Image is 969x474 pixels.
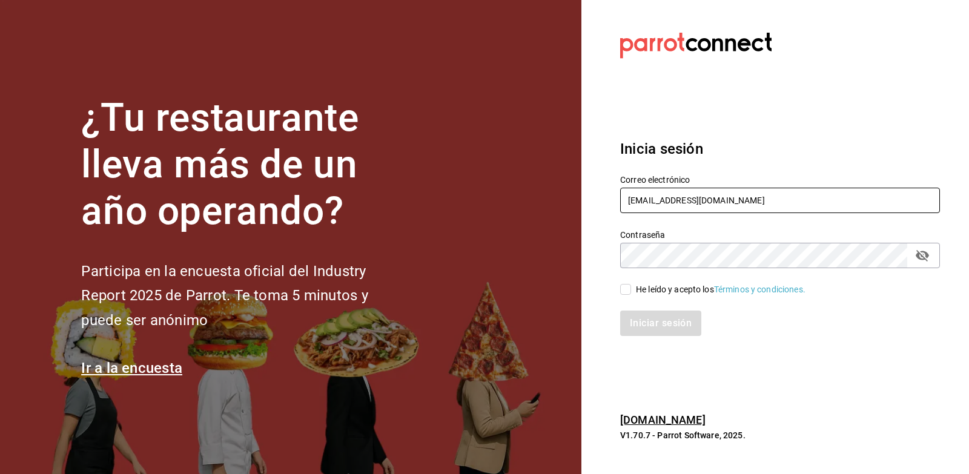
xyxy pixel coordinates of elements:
[620,413,706,426] a: [DOMAIN_NAME]
[620,231,940,239] label: Contraseña
[620,188,940,213] input: Ingresa tu correo electrónico
[636,283,805,296] div: He leído y acepto los
[912,245,933,266] button: passwordField
[81,259,408,333] h2: Participa en la encuesta oficial del Industry Report 2025 de Parrot. Te toma 5 minutos y puede se...
[620,138,940,160] h3: Inicia sesión
[620,429,940,441] p: V1.70.7 - Parrot Software, 2025.
[620,176,940,184] label: Correo electrónico
[81,360,182,377] a: Ir a la encuesta
[81,95,408,234] h1: ¿Tu restaurante lleva más de un año operando?
[714,285,805,294] a: Términos y condiciones.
